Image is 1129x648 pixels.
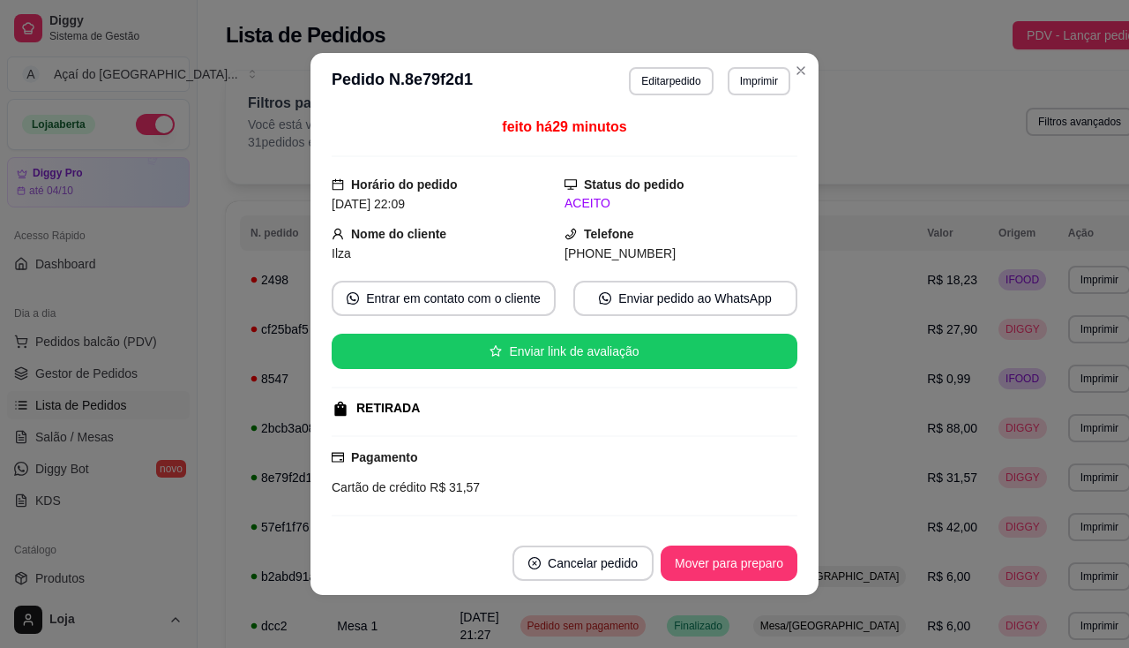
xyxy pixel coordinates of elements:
[351,177,458,192] strong: Horário do pedido
[351,227,446,241] strong: Nome do cliente
[351,450,417,464] strong: Pagamento
[332,228,344,240] span: user
[332,480,426,494] span: Cartão de crédito
[332,281,556,316] button: whats-appEntrar em contato com o cliente
[599,292,611,305] span: whats-app
[347,292,359,305] span: whats-app
[332,451,344,463] span: credit-card
[490,345,502,358] span: star
[564,194,797,213] div: ACEITO
[332,197,405,211] span: [DATE] 22:09
[584,227,634,241] strong: Telefone
[564,228,577,240] span: phone
[629,67,713,95] button: Editarpedido
[426,480,480,494] span: R$ 31,57
[573,281,797,316] button: whats-appEnviar pedido ao WhatsApp
[502,119,626,134] span: feito há 29 minutos
[332,67,473,95] h3: Pedido N. 8e79f2d1
[332,334,797,369] button: starEnviar link de avaliação
[564,178,577,191] span: desktop
[332,178,344,191] span: calendar
[584,177,684,192] strong: Status do pedido
[512,546,654,581] button: close-circleCancelar pedido
[787,57,815,85] button: Close
[728,67,790,95] button: Imprimir
[332,246,351,260] span: Ilza
[661,546,797,581] button: Mover para preparo
[564,246,676,260] span: [PHONE_NUMBER]
[356,399,420,418] div: RETIRADA
[528,557,541,569] span: close-circle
